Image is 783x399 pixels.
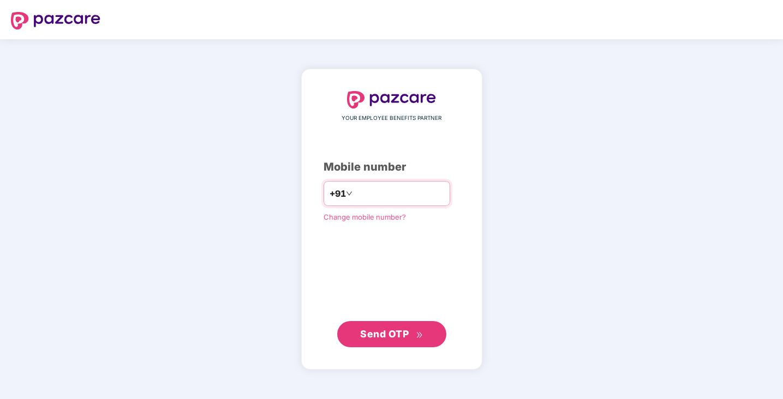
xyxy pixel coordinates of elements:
[324,159,460,176] div: Mobile number
[347,91,437,108] img: logo
[342,114,441,123] span: YOUR EMPLOYEE BENEFITS PARTNER
[416,331,423,338] span: double-right
[11,12,100,29] img: logo
[337,321,446,347] button: Send OTPdouble-right
[330,187,346,201] span: +91
[324,213,406,221] a: Change mobile number?
[360,328,409,340] span: Send OTP
[346,190,352,197] span: down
